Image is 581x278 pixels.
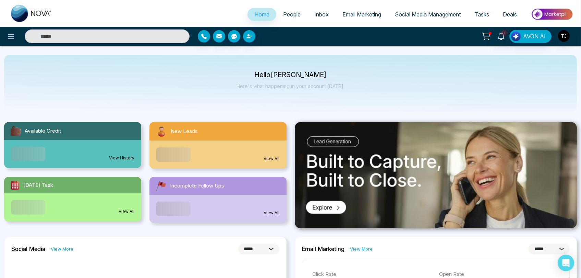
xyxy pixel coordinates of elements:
[468,8,496,21] a: Tasks
[25,127,61,135] span: Available Credit
[109,155,134,161] a: View History
[11,245,45,252] h2: Social Media
[264,210,280,216] a: View All
[496,8,524,21] a: Deals
[314,11,329,18] span: Inbox
[388,8,468,21] a: Social Media Management
[170,182,224,190] span: Incomplete Follow Ups
[523,32,546,40] span: AVON AI
[247,8,276,21] a: Home
[509,30,552,43] button: AVON AI
[264,156,280,162] a: View All
[11,5,52,22] img: Nova CRM Logo
[10,125,22,137] img: availableCredit.svg
[145,122,291,169] a: New LeadsView All
[155,125,168,138] img: newLeads.svg
[395,11,461,18] span: Social Media Management
[171,128,198,135] span: New Leads
[23,181,53,189] span: [DATE] Task
[503,11,517,18] span: Deals
[254,11,269,18] span: Home
[145,177,291,223] a: Incomplete Follow UpsView All
[342,11,381,18] span: Email Marketing
[237,72,344,78] p: Hello [PERSON_NAME]
[155,180,167,192] img: followUps.svg
[474,11,489,18] span: Tasks
[527,7,577,22] img: Market-place.gif
[493,30,509,42] a: 10+
[350,246,373,252] a: View More
[295,122,577,228] img: .
[558,255,574,271] div: Open Intercom Messenger
[276,8,307,21] a: People
[51,246,73,252] a: View More
[307,8,336,21] a: Inbox
[336,8,388,21] a: Email Marketing
[558,30,570,42] img: User Avatar
[119,208,134,215] a: View All
[501,30,507,36] span: 10+
[283,11,301,18] span: People
[302,245,345,252] h2: Email Marketing
[237,83,344,89] p: Here's what happening in your account [DATE].
[10,180,21,191] img: todayTask.svg
[511,32,521,41] img: Lead Flow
